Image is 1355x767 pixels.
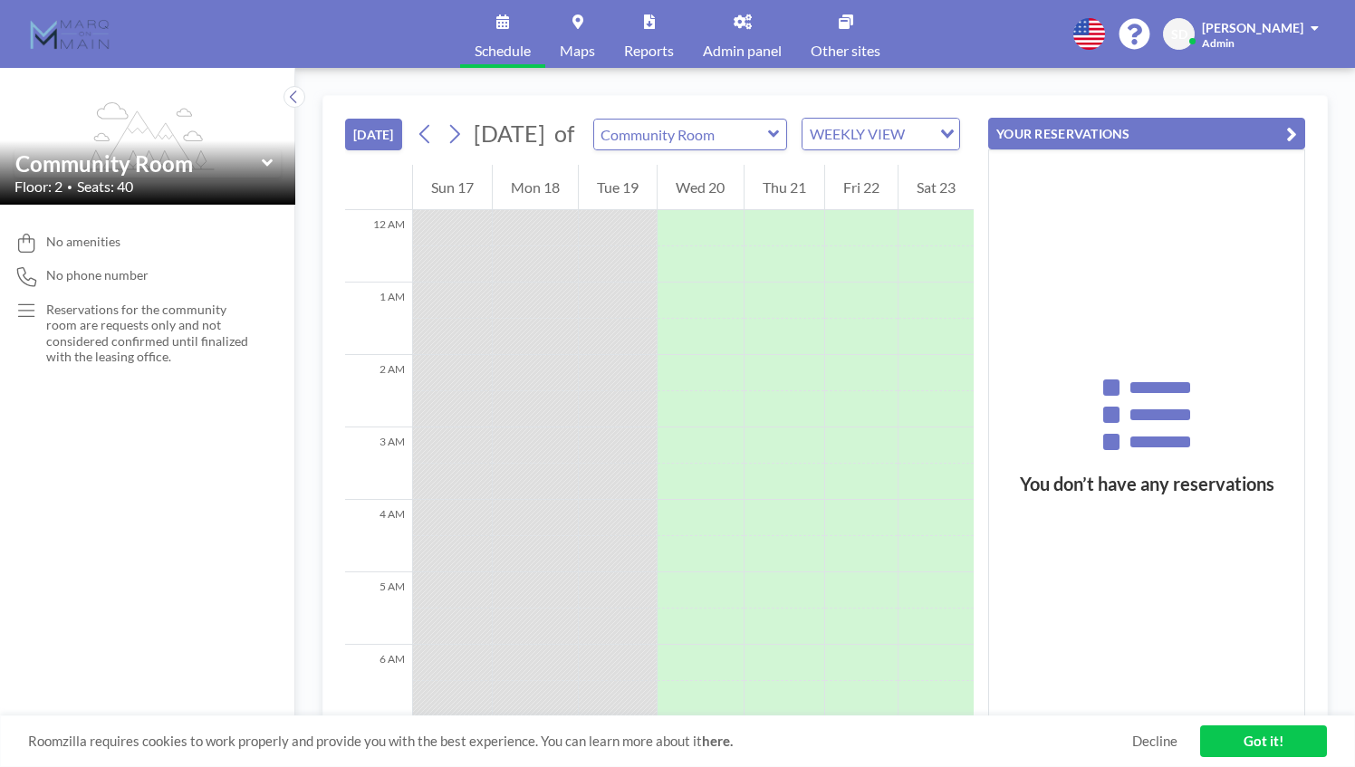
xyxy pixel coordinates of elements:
[825,165,898,210] div: Fri 22
[745,165,824,210] div: Thu 21
[77,177,133,196] span: Seats: 40
[802,119,959,149] div: Search for option
[624,43,674,58] span: Reports
[14,177,62,196] span: Floor: 2
[1132,733,1177,750] a: Decline
[345,427,412,500] div: 3 AM
[811,43,880,58] span: Other sites
[910,122,929,146] input: Search for option
[15,150,262,177] input: Community Room
[28,733,1132,750] span: Roomzilla requires cookies to work properly and provide you with the best experience. You can lea...
[345,210,412,283] div: 12 AM
[345,572,412,645] div: 5 AM
[579,165,657,210] div: Tue 19
[345,500,412,572] div: 4 AM
[67,181,72,193] span: •
[1200,725,1327,757] a: Got it!
[475,43,531,58] span: Schedule
[413,165,492,210] div: Sun 17
[988,118,1305,149] button: YOUR RESERVATIONS
[29,16,111,53] img: organization-logo
[806,122,908,146] span: WEEKLY VIEW
[46,234,120,250] span: No amenities
[560,43,595,58] span: Maps
[1202,36,1235,50] span: Admin
[554,120,574,148] span: of
[46,302,259,365] p: Reservations for the community room are requests only and not considered confirmed until finalize...
[345,283,412,355] div: 1 AM
[345,119,402,150] button: [DATE]
[899,165,974,210] div: Sat 23
[1171,26,1187,43] span: SD
[989,473,1304,495] h3: You don’t have any reservations
[345,355,412,427] div: 2 AM
[474,120,545,147] span: [DATE]
[658,165,743,210] div: Wed 20
[702,733,733,749] a: here.
[345,645,412,717] div: 6 AM
[1202,20,1303,35] span: [PERSON_NAME]
[703,43,782,58] span: Admin panel
[493,165,578,210] div: Mon 18
[594,120,768,149] input: Community Room
[46,267,149,283] span: No phone number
